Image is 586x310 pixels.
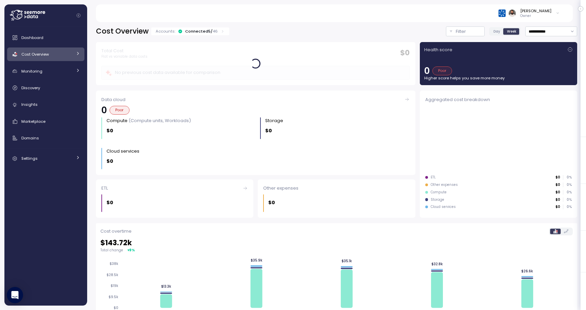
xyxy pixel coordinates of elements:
[263,185,410,192] div: Other expenses
[21,156,38,161] span: Settings
[100,248,123,253] p: Total change
[7,152,84,165] a: Settings
[431,205,456,209] div: Cloud services
[111,284,118,288] tspan: $19k
[265,127,272,135] p: $0
[21,35,43,40] span: Dashboard
[555,197,560,202] p: $0
[100,228,132,235] p: Cost overtime
[425,96,572,103] div: Aggregated cost breakdown
[7,64,84,78] a: Monitoring
[101,185,248,192] div: ETL
[265,117,283,124] div: Storage
[96,91,415,175] a: Data cloud0PoorCompute (Compute units, Workloads)$0Storage $0Cloud services $0
[21,135,39,141] span: Domains
[7,98,84,112] a: Insights
[431,175,436,180] div: ETL
[96,26,149,36] h2: Cost Overview
[250,258,262,263] tspan: $35.9k
[456,28,466,35] p: Filter
[151,27,229,35] div: Accounts:Connected5/46
[424,46,452,53] p: Health score
[563,197,571,202] p: 0 %
[432,66,452,75] div: Poor
[110,262,118,266] tspan: $38k
[21,52,49,57] span: Cost Overview
[96,179,253,218] a: ETL$0
[106,199,113,207] p: $0
[109,295,118,299] tspan: $9.5k
[7,115,84,128] a: Marketplace
[507,29,516,34] span: Week
[106,117,191,124] div: Compute
[555,190,560,195] p: $0
[185,28,218,34] div: Connected 5 /
[520,14,551,18] p: Owner
[563,205,571,209] p: 0 %
[213,28,218,34] p: 46
[555,182,560,187] p: $0
[431,262,443,266] tspan: $32.8k
[7,131,84,145] a: Domains
[161,284,171,289] tspan: $13.3k
[431,197,444,202] div: Storage
[555,175,560,180] p: $0
[7,47,84,61] a: Cost Overview
[106,148,139,155] div: Cloud services
[431,190,447,195] div: Compute
[509,9,516,17] img: ACg8ocLskjvUhBDgxtSFCRx4ztb74ewwa1VrVEuDBD_Ho1mrTsQB-QE=s96-c
[7,31,84,44] a: Dashboard
[110,106,130,115] div: Poor
[424,75,573,81] p: Higher score helps you save more money
[74,13,83,18] button: Collapse navigation
[101,96,410,103] div: Data cloud
[431,182,458,187] div: Other expenses
[499,9,506,17] img: 68790ce639d2d68da1992664.PNG
[563,190,571,195] p: 0 %
[563,175,571,180] p: 0 %
[101,106,107,115] p: 0
[100,238,573,248] h2: $ 143.72k
[7,81,84,95] a: Discovery
[114,306,118,310] tspan: $0
[424,66,430,75] p: 0
[563,182,571,187] p: 0 %
[128,248,135,253] div: ▾
[7,287,23,303] div: Open Intercom Messenger
[446,26,485,36] button: Filter
[129,117,191,124] p: (Compute units, Workloads)
[521,269,533,273] tspan: $26.6k
[21,102,38,107] span: Insights
[493,29,500,34] span: Day
[21,85,40,91] span: Discovery
[106,273,118,277] tspan: $28.5k
[129,248,135,253] div: 9 %
[156,28,175,34] p: Accounts:
[268,199,275,207] p: $0
[106,157,113,165] p: $0
[106,127,113,135] p: $0
[555,205,560,209] p: $0
[520,8,551,14] div: [PERSON_NAME]
[21,69,42,74] span: Monitoring
[21,119,45,124] span: Marketplace
[341,259,352,264] tspan: $35.1k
